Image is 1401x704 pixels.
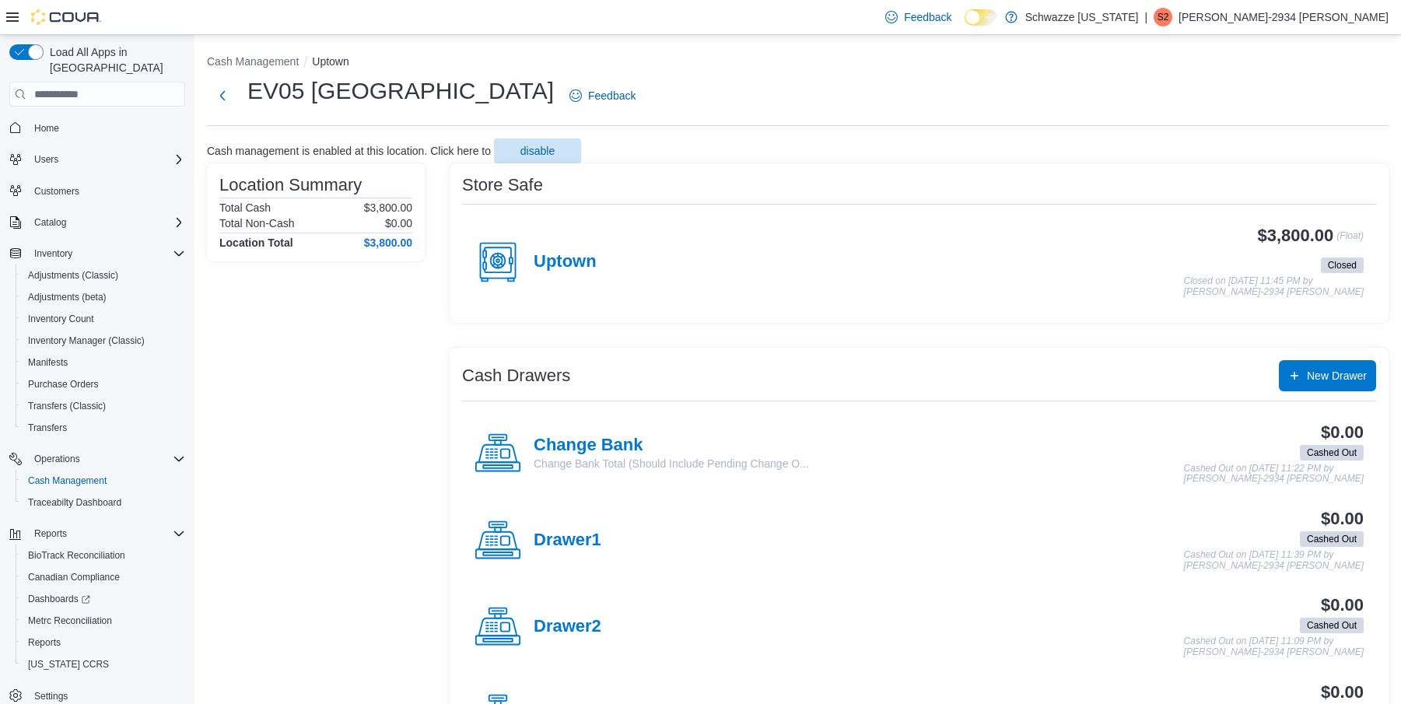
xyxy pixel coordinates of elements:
a: Reports [22,633,67,652]
p: $3,800.00 [364,201,412,214]
a: Metrc Reconciliation [22,611,118,630]
a: Transfers [22,419,73,437]
button: BioTrack Reconciliation [16,545,191,566]
span: Traceabilty Dashboard [28,496,121,509]
a: Canadian Compliance [22,568,126,587]
button: Catalog [28,213,72,232]
span: BioTrack Reconciliation [22,546,185,565]
span: Settings [34,690,68,702]
span: Manifests [28,356,68,369]
h4: Drawer2 [534,617,601,637]
span: Home [34,122,59,135]
button: Metrc Reconciliation [16,610,191,632]
button: Inventory Manager (Classic) [16,330,191,352]
button: Transfers [16,417,191,439]
span: Customers [28,181,185,201]
button: [US_STATE] CCRS [16,653,191,675]
p: Closed on [DATE] 11:45 PM by [PERSON_NAME]-2934 [PERSON_NAME] [1184,276,1364,297]
button: Reports [16,632,191,653]
span: Cashed Out [1300,531,1364,547]
a: Dashboards [16,588,191,610]
h1: EV05 [GEOGRAPHIC_DATA] [247,75,554,107]
button: Inventory [3,243,191,264]
span: Inventory [28,244,185,263]
span: Canadian Compliance [28,571,120,583]
span: Washington CCRS [22,655,185,674]
p: (Float) [1336,226,1364,254]
h3: $0.00 [1321,510,1364,528]
h4: Uptown [534,252,597,272]
span: Metrc Reconciliation [22,611,185,630]
span: Dashboards [28,593,90,605]
h4: Change Bank [534,436,809,456]
span: Reports [28,636,61,649]
span: Customers [34,185,79,198]
span: Transfers (Classic) [28,400,106,412]
span: BioTrack Reconciliation [28,549,125,562]
h3: Store Safe [462,176,543,194]
span: Adjustments (Classic) [28,269,118,282]
button: Next [207,80,238,111]
a: Customers [28,182,86,201]
p: Schwazze [US_STATE] [1025,8,1139,26]
p: | [1144,8,1147,26]
p: Cash management is enabled at this location. Click here to [207,145,491,157]
span: New Drawer [1307,368,1367,384]
span: Purchase Orders [22,375,185,394]
button: New Drawer [1279,360,1376,391]
span: Reports [28,524,185,543]
span: Operations [34,453,80,465]
p: Change Bank Total (Should Include Pending Change O... [534,456,809,471]
h6: Total Cash [219,201,271,214]
span: Adjustments (beta) [28,291,107,303]
a: Traceabilty Dashboard [22,493,128,512]
h6: Total Non-Cash [219,217,295,229]
a: Feedback [563,80,642,111]
span: disable [520,143,555,159]
span: Inventory [34,247,72,260]
span: Inventory Manager (Classic) [28,334,145,347]
span: Feedback [588,88,636,103]
span: Reports [22,633,185,652]
a: Dashboards [22,590,96,608]
h3: $0.00 [1321,683,1364,702]
button: disable [494,138,581,163]
button: Manifests [16,352,191,373]
h4: Drawer1 [534,531,601,551]
span: Cashed Out [1300,618,1364,633]
span: Home [28,117,185,137]
a: Inventory Count [22,310,100,328]
button: Adjustments (beta) [16,286,191,308]
button: Customers [3,180,191,202]
span: Cashed Out [1307,446,1357,460]
button: Canadian Compliance [16,566,191,588]
span: Reports [34,527,67,540]
span: Catalog [34,216,66,229]
button: Inventory Count [16,308,191,330]
a: Inventory Manager (Classic) [22,331,151,350]
button: Operations [28,450,86,468]
button: Inventory [28,244,79,263]
p: [PERSON_NAME]-2934 [PERSON_NAME] [1179,8,1389,26]
p: Cashed Out on [DATE] 11:39 PM by [PERSON_NAME]-2934 [PERSON_NAME] [1184,550,1364,571]
button: Operations [3,448,191,470]
span: Canadian Compliance [22,568,185,587]
button: Traceabilty Dashboard [16,492,191,513]
h3: $0.00 [1321,423,1364,442]
span: Adjustments (beta) [22,288,185,306]
span: Inventory Manager (Classic) [22,331,185,350]
span: Inventory Count [22,310,185,328]
span: Load All Apps in [GEOGRAPHIC_DATA] [44,44,185,75]
a: Cash Management [22,471,113,490]
p: Cashed Out on [DATE] 11:22 PM by [PERSON_NAME]-2934 [PERSON_NAME] [1184,464,1364,485]
button: Users [28,150,65,169]
p: $0.00 [385,217,412,229]
h3: $0.00 [1321,596,1364,615]
span: Transfers [28,422,67,434]
span: Adjustments (Classic) [22,266,185,285]
span: Users [28,150,185,169]
button: Adjustments (Classic) [16,264,191,286]
button: Reports [3,523,191,545]
span: Traceabilty Dashboard [22,493,185,512]
span: Cash Management [28,475,107,487]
